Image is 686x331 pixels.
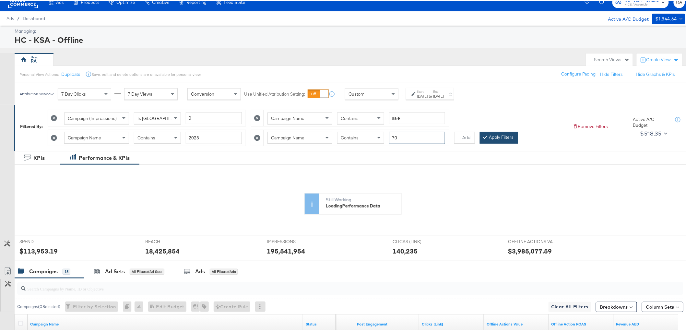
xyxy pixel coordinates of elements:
div: All Filtered Ads [210,267,238,273]
span: Contains [341,114,359,120]
span: 7 Day Clicks [61,90,86,96]
div: Save, edit and delete options are unavailable for personal view. [92,71,201,76]
div: Search Views [594,55,630,62]
a: Dashboard [23,15,45,20]
div: Campaigns [29,266,58,274]
span: Custom [349,90,364,96]
input: Enter a number [186,111,242,123]
input: Search Campaigns by Name, ID or Objective [26,278,622,291]
div: KPIs [33,153,45,160]
a: Offline Actions. [487,320,546,325]
button: $518.35 [638,127,669,137]
div: HC - KSA - Offline [15,33,683,44]
label: End: [433,88,444,92]
button: Apply Filters [480,131,518,142]
a: Your campaign name. [30,320,301,325]
span: Contains [341,134,359,139]
div: Filtered By: [20,122,43,128]
div: Active A/C Budget [633,115,669,127]
input: Enter a search term [389,131,445,143]
div: [DATE] [433,92,444,98]
button: Column Sets [642,301,683,311]
a: Revenue AED [616,320,676,325]
div: Personal View Actions: [19,71,59,76]
div: Active A/C Budget [601,12,649,22]
button: Hide Graphs & KPIs [636,70,675,76]
strong: to [428,92,433,97]
span: Clear All Filters [551,301,588,310]
label: Start: [417,88,428,92]
button: Hide Filters [600,70,623,76]
div: $518.35 [640,127,662,137]
button: Breakdowns [596,301,637,311]
span: 7 Day Views [128,90,152,96]
div: Attribution Window: [19,90,54,95]
span: ↑ [399,93,405,95]
input: Enter a search term [389,111,445,123]
div: Create View [646,55,679,62]
button: Clear All Filters [549,301,591,311]
button: Remove Filters [573,122,608,128]
div: $1,344.64 [656,14,677,22]
div: Performance & KPIs [79,153,130,160]
button: Duplicate [61,70,80,76]
div: RA [31,57,37,63]
span: NICE / Assembly [625,1,659,6]
div: Campaigns ( 0 Selected) [17,302,60,308]
span: Campaign Name [68,134,101,139]
a: The number of actions related to your Page's posts as a result of your ad. [357,320,417,325]
span: Campaign Name [271,134,304,139]
div: Ad Sets [105,266,125,274]
button: $1,344.64 [652,12,685,23]
input: Enter a search term [186,131,242,143]
label: Use Unified Attribution Setting: [244,90,305,96]
a: Offline Actions. [551,320,611,325]
span: Campaign (Impressions) [68,114,117,120]
span: / [14,15,23,20]
div: [DATE] [417,92,428,98]
button: + Add [454,131,475,142]
div: All Filtered Ad Sets [130,267,164,273]
a: Shows the current state of your Ad Campaign. [306,320,333,325]
span: Conversion [191,90,214,96]
div: 0 [123,300,135,311]
a: The number of clicks on links appearing on your ad or Page that direct people to your sites off F... [422,320,481,325]
span: Is [GEOGRAPHIC_DATA] [137,114,187,120]
div: 15 [63,267,70,273]
div: Managing: [15,27,683,33]
span: Campaign Name [271,114,304,120]
span: Ads [6,15,14,20]
span: Contains [137,134,155,139]
div: Ads [195,266,205,274]
button: Configure Pacing [557,67,600,79]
